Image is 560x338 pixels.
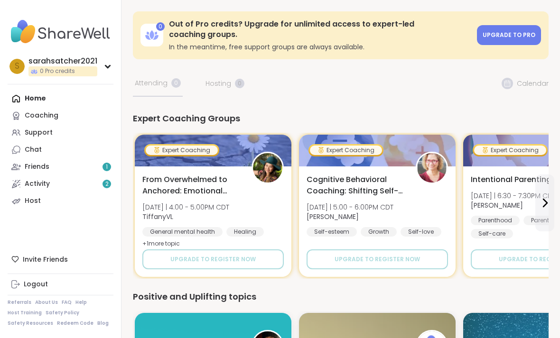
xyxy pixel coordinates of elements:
div: sarahsatcher2021 [28,56,97,66]
a: FAQ [62,299,72,306]
div: Expert Coaching [310,146,382,155]
span: Upgrade to register now [170,255,256,264]
div: Self-esteem [307,227,357,237]
a: Activity2 [8,175,113,192]
span: Intentional Parenting [471,174,551,185]
span: s [15,60,19,73]
div: Expert Coaching [474,146,546,155]
a: Blog [97,320,109,327]
b: [PERSON_NAME] [307,212,359,221]
span: 2 [105,180,109,188]
div: Coaching [25,111,58,120]
div: Invite Friends [8,251,113,268]
a: Safety Policy [46,310,79,316]
b: TiffanyVL [142,212,173,221]
div: Positive and Uplifting topics [133,290,549,303]
div: Friends [25,162,49,172]
span: Upgrade to Pro [483,31,535,39]
h3: In the meantime, free support groups are always available. [169,42,471,52]
a: Safety Resources [8,320,53,327]
a: Upgrade to Pro [477,25,541,45]
div: Logout [24,280,48,289]
a: Coaching [8,107,113,124]
button: Upgrade to register now [142,249,284,269]
a: Referrals [8,299,31,306]
div: Healing [226,227,264,237]
a: Support [8,124,113,141]
img: ShareWell Nav Logo [8,15,113,48]
a: Host Training [8,310,42,316]
span: 0 Pro credits [40,67,75,75]
a: Logout [8,276,113,293]
img: TiffanyVL [253,153,282,183]
button: Upgrade to register now [307,249,448,269]
div: Chat [25,145,42,155]
div: Activity [25,179,50,189]
b: [PERSON_NAME] [471,201,523,210]
span: 1 [106,163,108,171]
img: Fausta [417,153,447,183]
div: Expert Coaching [146,146,218,155]
div: Self-care [471,229,513,238]
div: Support [25,128,53,137]
a: Redeem Code [57,320,93,327]
span: [DATE] | 6:30 - 7:30PM CDT [471,191,556,201]
div: 0 [156,22,165,31]
div: Parenthood [471,216,520,225]
div: Expert Coaching Groups [133,112,549,125]
div: Self-love [401,227,441,237]
span: Cognitive Behavioral Coaching: Shifting Self-Talk [307,174,405,197]
a: Host [8,192,113,210]
div: Host [25,196,41,206]
div: General mental health [142,227,223,237]
span: [DATE] | 4:00 - 5:00PM CDT [142,202,229,212]
div: Growth [361,227,397,237]
h3: Out of Pro credits? Upgrade for unlimited access to expert-led coaching groups. [169,19,471,40]
span: [DATE] | 5:00 - 6:00PM CDT [307,202,393,212]
a: Friends1 [8,158,113,175]
a: Chat [8,141,113,158]
a: Help [75,299,87,306]
a: About Us [35,299,58,306]
span: Upgrade to register now [335,255,420,264]
span: From Overwhelmed to Anchored: Emotional Regulation [142,174,241,197]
